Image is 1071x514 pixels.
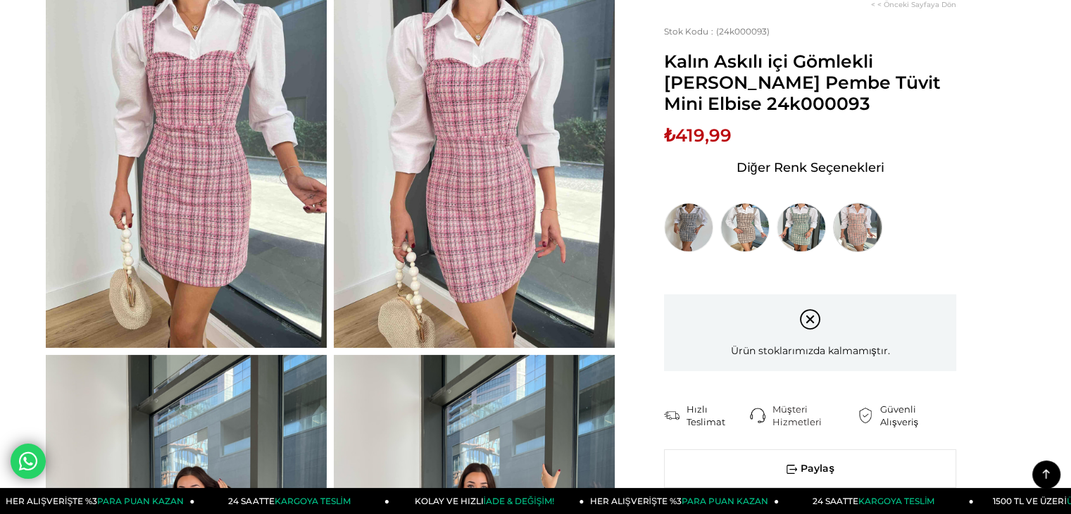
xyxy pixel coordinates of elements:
[664,408,679,423] img: shipping.png
[97,496,184,506] span: PARA PUAN KAZAN
[274,496,350,506] span: KARGOYA TESLİM
[777,203,826,252] img: Kalın Askılı içi Gömlekli Jefferson Kadın Yeşil Tüvit Mini Elbise 24k000093
[833,203,882,252] img: Kalın Askılı içi Gömlekli Jefferson Kadın Turuncu Tüvit Mini Elbise 24k000093
[664,26,716,37] span: Stok Kodu
[687,403,750,428] div: Hızlı Teslimat
[483,496,553,506] span: İADE & DEĞİŞİM!
[584,488,779,514] a: HER ALIŞVERİŞTE %3PARA PUAN KAZAN
[664,125,732,146] span: ₺419,99
[858,408,873,423] img: security.png
[880,403,956,428] div: Güvenli Alışveriş
[736,156,884,179] span: Diğer Renk Seçenekleri
[664,203,713,252] img: Kalın Askılı içi Gömlekli Jefferson Kadın Mavi Tüvit Mini Elbise 24k000093
[858,496,934,506] span: KARGOYA TESLİM
[720,203,770,252] img: Kalın Askılı içi Gömlekli Jefferson Kadın Kahve Tüvit Mini Elbise 24k000093
[682,496,768,506] span: PARA PUAN KAZAN
[664,26,770,37] span: (24k000093)
[195,488,390,514] a: 24 SAATTEKARGOYA TESLİM
[772,403,858,428] div: Müşteri Hizmetleri
[664,294,956,371] div: Ürün stoklarımızda kalmamıştır.
[389,488,584,514] a: KOLAY VE HIZLIİADE & DEĞİŞİM!
[750,408,765,423] img: call-center.png
[779,488,974,514] a: 24 SAATTEKARGOYA TESLİM
[665,450,956,487] span: Paylaş
[664,51,956,114] span: Kalın Askılı içi Gömlekli [PERSON_NAME] Pembe Tüvit Mini Elbise 24k000093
